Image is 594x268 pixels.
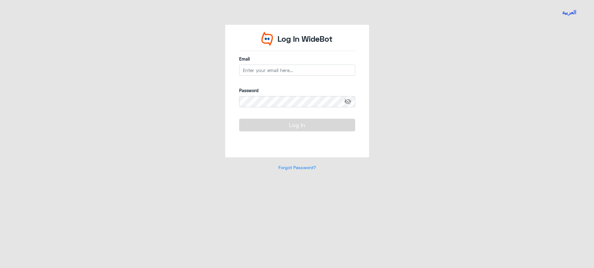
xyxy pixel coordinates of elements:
input: Enter your email here... [239,65,355,76]
button: العربية [562,9,576,16]
img: Widebot Logo [261,32,273,46]
a: Forgot Password? [278,165,316,170]
label: Email [239,56,355,62]
label: Password [239,87,355,94]
button: Log In [239,119,355,131]
a: Switch language [558,5,580,20]
span: visibility_off [344,96,355,107]
p: Log In WideBot [278,33,333,45]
